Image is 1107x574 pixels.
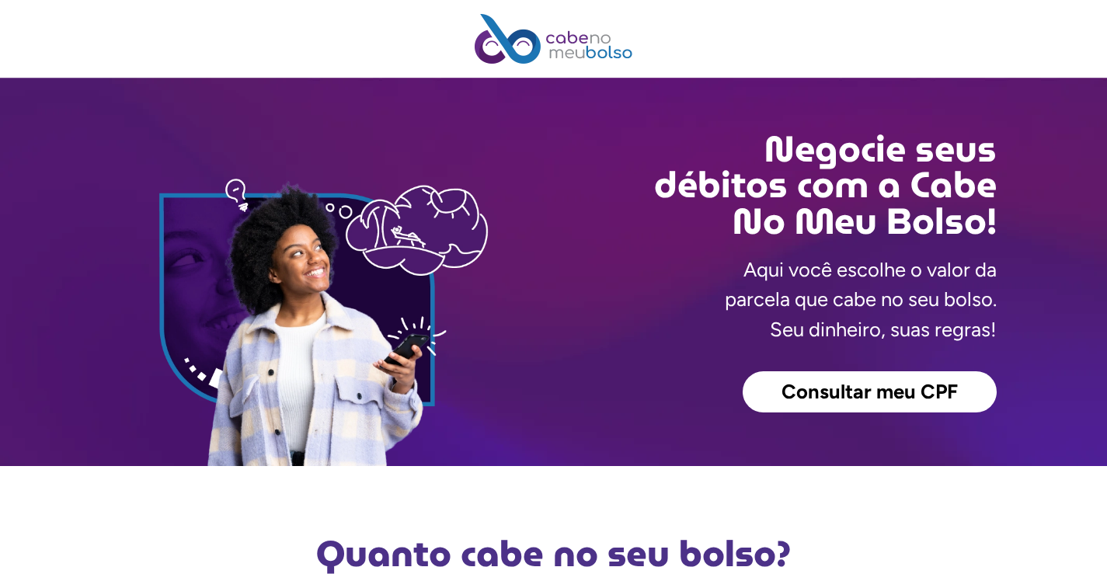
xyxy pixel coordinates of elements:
img: Cabe no Meu Bolso [475,14,633,64]
a: Consultar meu CPF [743,371,997,413]
h2: Quanto cabe no seu bolso? [111,536,997,572]
span: Consultar meu CPF [782,382,958,402]
h2: Negocie seus débitos com a Cabe No Meu Bolso! [554,131,997,239]
p: Aqui você escolhe o valor da parcela que cabe no seu bolso. Seu dinheiro, suas regras! [725,255,997,344]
